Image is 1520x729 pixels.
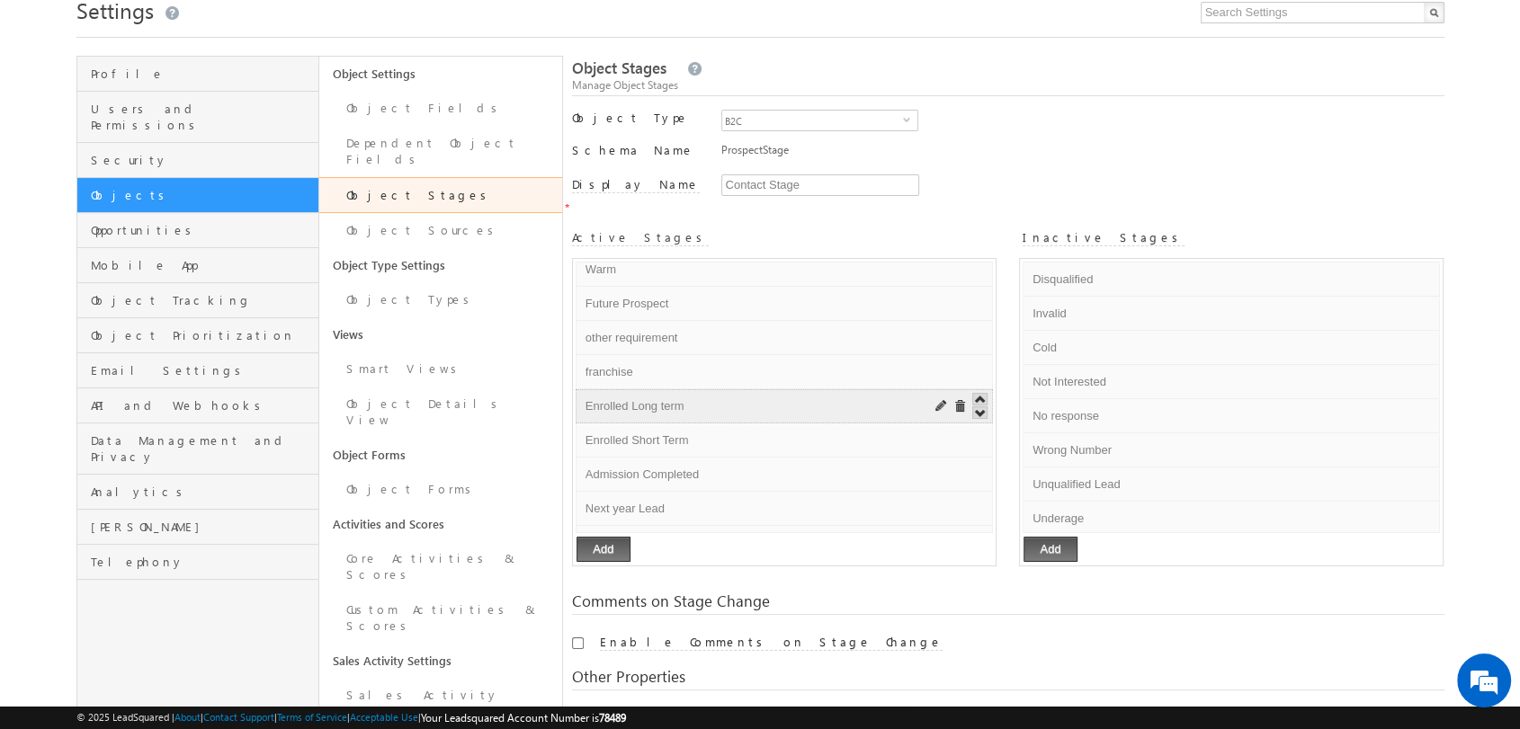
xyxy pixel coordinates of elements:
a: Object Prioritization [77,318,319,353]
span: Object Prioritization [91,327,315,343]
a: Core Activities & Scores [319,541,562,592]
input: Search Settings [1201,2,1444,23]
div: Schema Name [572,142,699,167]
span: Data Management and Privacy [91,432,315,465]
a: Activities and Scores [319,507,562,541]
img: d_60004797649_company_0_60004797649 [31,94,76,118]
a: Views [319,317,562,351]
a: Email Settings [77,353,319,388]
div: Comments on Stage Change [572,593,1444,615]
a: Profile [77,57,319,92]
span: Opportunities [91,222,315,238]
span: Your Leadsquared Account Number is [421,711,626,725]
a: Smart Views [319,351,562,387]
div: Manage Object Stages [572,77,1444,93]
a: API and Webhooks [77,388,319,423]
span: Profile [91,66,315,82]
span: [PERSON_NAME] [91,519,315,535]
a: Acceptable Use [350,711,418,723]
a: Object Types [319,282,562,317]
span: Mobile App [91,257,315,273]
a: Dependent Object Fields [319,126,562,177]
a: Object Forms [319,472,562,507]
span: Analytics [91,484,315,500]
a: Object Details View [319,387,562,438]
span: Objects [91,187,315,203]
button: Add [577,537,630,562]
span: B2C [722,111,903,130]
span: Email Settings [91,362,315,378]
div: Other Properties [572,669,1444,690]
a: About [174,711,201,723]
span: Users and Permissions [91,101,315,133]
span: select [903,115,917,123]
a: Object Sources [319,213,562,248]
label: Active Stages [572,229,709,246]
a: Users and Permissions [77,92,319,143]
label: Display Name [572,176,700,193]
a: Analytics [77,475,319,510]
a: Object Fields [319,91,562,126]
span: Object Stages [572,58,666,78]
a: Contact Support [203,711,274,723]
a: Custom Activities & Scores [319,592,562,644]
span: API and Webhooks [91,397,315,413]
a: Object Forms [319,438,562,472]
a: Object Type Settings [319,248,562,282]
a: Opportunities [77,213,319,248]
div: Chat with us now [94,94,302,118]
span: Telephony [91,554,315,570]
a: [PERSON_NAME] [77,510,319,545]
a: Sales Activity Settings [319,644,562,678]
span: 78489 [599,711,626,725]
a: Object Stages [319,177,562,213]
a: Mobile App [77,248,319,283]
a: Sales Activity Settings [319,678,562,729]
div: Minimize live chat window [295,9,338,52]
label: Inactive Stages [1023,229,1185,246]
em: Start Chat [245,554,326,578]
div: Object Type [572,110,699,135]
a: Object Tracking [77,283,319,318]
span: © 2025 LeadSquared | | | | | [76,709,626,726]
div: ProspectStage [721,142,1370,167]
a: Objects [77,178,319,213]
button: Add [1024,537,1077,562]
textarea: Type your message and hit 'Enter' [23,166,328,538]
a: Object Settings [319,57,562,91]
label: Enable Comments on Stage Change [600,634,943,651]
span: Object Tracking [91,292,315,308]
a: Security [77,143,319,178]
a: Data Management and Privacy [77,423,319,475]
a: Telephony [77,545,319,580]
span: Security [91,152,315,168]
a: Terms of Service [277,711,347,723]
